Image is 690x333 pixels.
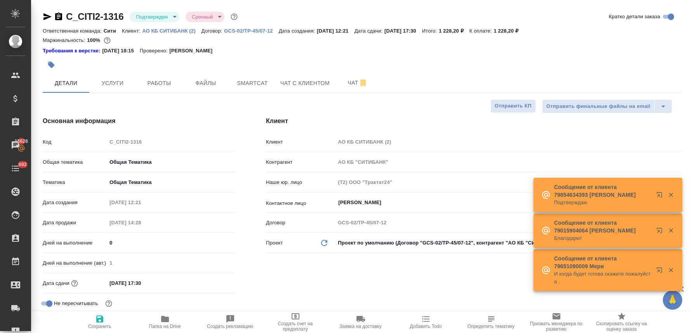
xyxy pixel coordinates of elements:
span: Отправить КП [495,102,532,111]
p: Договор [266,219,335,227]
p: И когда будет готова скажите пожалуйста . [554,270,651,286]
p: Ответственная команда: [43,28,104,34]
p: Наше юр. лицо [266,179,335,186]
p: АО КБ СИТИБАНК (2) [142,28,201,34]
p: [DATE] 18:15 [102,47,140,55]
p: Договор: [202,28,224,34]
button: Подтвержден [134,14,170,20]
span: Создать счет на предоплату [268,321,323,332]
input: Пустое поле [107,257,235,269]
button: Закрыть [663,227,679,234]
p: Дата сдачи: [355,28,384,34]
button: Закрыть [663,191,679,198]
p: 100% [87,37,102,43]
p: Проверено: [140,47,170,55]
span: Чат [339,78,376,88]
div: Подтвержден [186,12,224,22]
a: 15626 [2,135,29,155]
button: Определить тематику [459,311,524,333]
button: Включи, если не хочешь, чтобы указанная дата сдачи изменилась после переставления заказа в 'Подтв... [104,298,114,309]
p: Сообщение от клиента 79651090009 Мери [554,255,651,270]
span: Добавить Todo [410,324,441,329]
button: Сохранить [67,311,132,333]
div: Проект по умолчанию (Договор "GCS-02/TP-45/07-12", контрагент "АО КБ "СИТИБАНК"") [335,236,681,250]
input: Пустое поле [335,156,681,168]
span: 692 [14,161,31,168]
span: Smartcat [234,78,271,88]
input: Пустое поле [335,136,681,147]
p: Сообщение от клиента 79015904064 [PERSON_NAME] [554,219,651,234]
span: Не пересчитывать [54,300,98,307]
p: Дата создания [43,199,107,206]
button: Если добавить услуги и заполнить их объемом, то дата рассчитается автоматически [70,278,80,288]
p: Клиент [266,138,335,146]
button: Заявка на доставку [328,311,393,333]
p: [DATE] 17:30 [384,28,422,34]
div: Нажми, чтобы открыть папку с инструкцией [43,47,102,55]
button: Скопировать ссылку для ЯМессенджера [43,12,52,21]
p: Дата продажи [43,219,107,227]
span: Определить тематику [468,324,514,329]
button: Отправить финальные файлы на email [542,99,655,113]
button: Доп статусы указывают на важность/срочность заказа [229,12,239,22]
input: Пустое поле [107,136,235,147]
p: Итого: [422,28,439,34]
span: Создать рекламацию [207,324,253,329]
p: Проект [266,239,283,247]
input: Пустое поле [107,197,175,208]
button: Добавить тэг [43,56,60,73]
p: Благодарю! [554,234,651,242]
h4: Основная информация [43,116,235,126]
input: Пустое поле [335,217,681,228]
h4: Клиент [266,116,681,126]
span: Папка на Drive [149,324,181,329]
span: Сохранить [88,324,111,329]
p: Код [43,138,107,146]
button: Закрыть [663,267,679,274]
span: Работы [141,78,178,88]
p: Контактное лицо [266,199,335,207]
button: Добавить Todo [393,311,459,333]
input: Пустое поле [335,177,681,188]
p: [DATE] 12:21 [317,28,355,34]
span: Отправить финальные файлы на email [546,102,650,111]
p: Дней на выполнение (авт.) [43,259,107,267]
a: C_CITI2-1316 [66,11,123,22]
a: GCS-02/TP-45/07-12 [224,27,278,34]
p: 1 228,20 ₽ [439,28,469,34]
span: Призвать менеджера по развитию [528,321,584,332]
p: Маржинальность: [43,37,87,43]
p: Дата сдачи [43,279,70,287]
p: К оплате: [469,28,494,34]
input: ✎ Введи что-нибудь [107,237,235,248]
button: Отправить КП [490,99,536,113]
span: Кратко детали заказа [609,13,660,21]
svg: Отписаться [358,78,368,88]
p: Сити [104,28,122,34]
a: АО КБ СИТИБАНК (2) [142,27,201,34]
div: Подтвержден [130,12,179,22]
button: Открыть в новой вкладке [652,223,670,241]
button: Создать счет на предоплату [263,311,328,333]
span: Детали [47,78,85,88]
p: Общая тематика [43,158,107,166]
a: 692 [2,159,29,178]
p: Тематика [43,179,107,186]
button: 0.00 RUB; [102,35,112,45]
input: Пустое поле [107,217,175,228]
p: Сообщение от клиента 79854634393 [PERSON_NAME] [554,183,651,199]
button: Открыть в новой вкладке [652,262,670,281]
a: Требования к верстке: [43,47,102,55]
p: Контрагент [266,158,335,166]
span: Услуги [94,78,131,88]
p: Клиент: [122,28,142,34]
button: Срочный [189,14,215,20]
button: Призвать менеджера по развитию [524,311,589,333]
p: GCS-02/TP-45/07-12 [224,28,278,34]
p: [PERSON_NAME] [169,47,218,55]
button: Папка на Drive [132,311,198,333]
button: Создать рекламацию [198,311,263,333]
p: 1 228,20 ₽ [494,28,525,34]
div: Общая Тематика [107,176,235,189]
p: Подтверждаю [554,199,651,206]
